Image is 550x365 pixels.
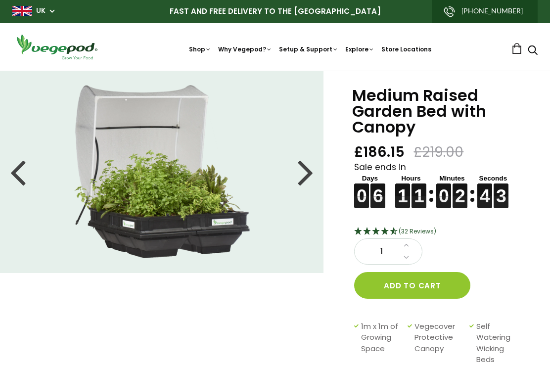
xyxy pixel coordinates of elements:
figure: 4 [477,183,492,196]
span: 1 [365,245,398,258]
a: Explore [345,45,374,53]
button: Add to cart [354,272,470,299]
a: Setup & Support [279,45,338,53]
a: Increase quantity by 1 [401,239,412,252]
a: Store Locations [381,45,431,53]
span: £219.00 [413,143,463,161]
a: Shop [189,45,211,53]
h1: Medium Raised Garden Bed with Canopy [352,88,525,135]
a: Why Vegepod? [218,45,272,53]
figure: 0 [354,183,369,196]
figure: 2 [453,183,467,196]
a: UK [36,6,46,16]
figure: 0 [436,183,451,196]
figure: 6 [370,183,385,196]
figure: 1 [412,183,426,196]
div: Sale ends in [354,161,525,209]
figure: 1 [395,183,410,196]
a: Decrease quantity by 1 [401,251,412,264]
a: Search [528,46,538,56]
img: Medium Raised Garden Bed with Canopy [74,85,250,258]
img: Vegepod [12,33,101,61]
span: 4.66 Stars - 32 Reviews [399,227,436,235]
div: 4.66 Stars - 32 Reviews [354,226,525,238]
figure: 3 [494,183,508,196]
span: £186.15 [354,143,405,161]
img: gb_large.png [12,6,32,16]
